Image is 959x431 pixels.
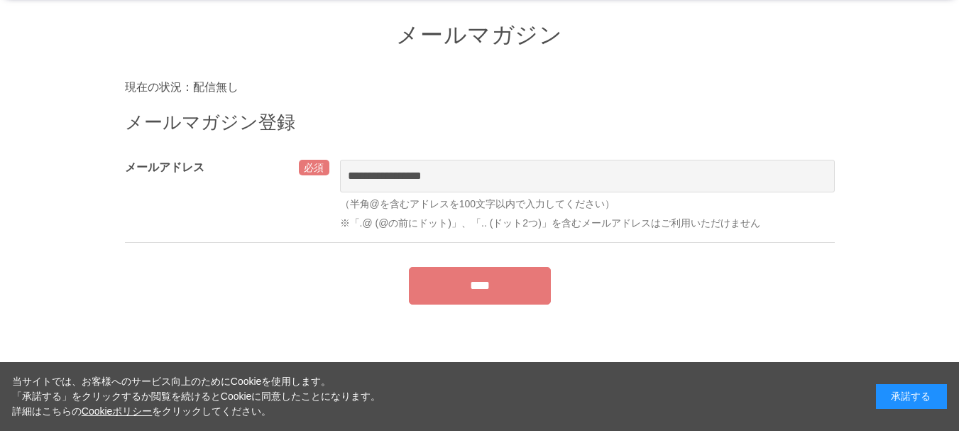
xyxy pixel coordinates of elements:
[340,197,835,212] div: （半角@を含むアドレスを100文字以内で入力してください）
[12,374,381,419] div: 当サイトでは、お客様へのサービス向上のためにCookieを使用します。 「承諾する」をクリックするか閲覧を続けるとCookieに同意したことになります。 詳細はこちらの をクリックしてください。
[125,110,835,135] h2: メールマガジン登録
[125,20,835,50] h1: メールマガジン
[876,384,947,409] div: 承諾する
[340,216,835,231] div: ※「.@ (@の前にドット)」、「.. (ドット2つ)」を含むメールアドレスはご利用いただけません
[125,79,835,96] p: 現在の状況：配信無し
[125,161,204,173] label: メールアドレス
[82,405,153,417] a: Cookieポリシー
